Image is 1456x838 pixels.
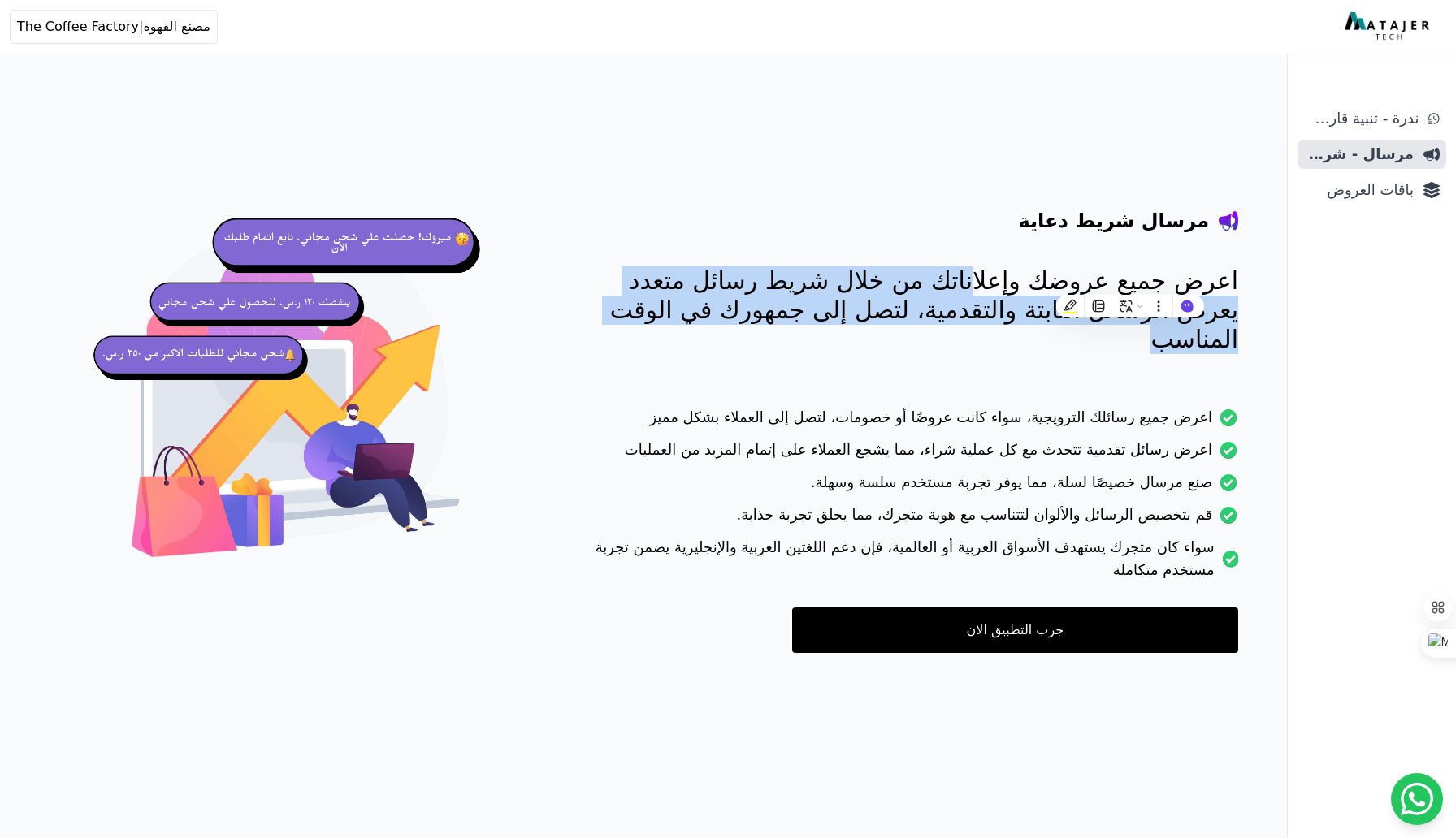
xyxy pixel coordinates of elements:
span: مرسال - شريط دعاية [1304,143,1414,166]
span: مصنع القهوة|The Coffee Factory [17,17,210,37]
li: سواء كان متجرك يستهدف الأسواق العربية أو العالمية، فإن دعم اللغتين العربية والإنجليزية يضمن تجربة... [569,536,1238,591]
button: مصنع القهوة|The Coffee Factory [10,10,218,44]
li: اعرض رسائل تقدمية تتحدث مع كل عملية شراء، مما يشجع العملاء على إتمام المزيد من العمليات [569,438,1238,471]
h4: مرسال شريط دعاية [1019,208,1209,234]
span: ندرة - تنبية قارب علي النفاذ [1304,107,1419,130]
a: جرب التطبيق الان [792,607,1238,653]
p: اعرض جميع عروضك وإعلاناتك من خلال شريط رسائل متعدد يعرض الرسائل الثابتة والتقدمية، لتصل إلى جمهور... [569,266,1238,354]
li: اعرض جميع رسائلك الترويجية، سواء كانت عروضًا أو خصومات، لتصل إلى العملاء بشكل مميز [569,406,1238,438]
img: MatajerTech Logo [1345,12,1433,41]
li: قم بتخصيص الرسائل والألوان لتتناسب مع هوية متجرك، مما يخلق تجربة جذابة. [569,503,1238,536]
li: صنع مرسال خصيصًا لسلة، مما يوفر تجربة مستخدم سلسة وسهلة. [569,471,1238,503]
img: hero [88,195,504,611]
span: باقات العروض [1304,179,1414,201]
